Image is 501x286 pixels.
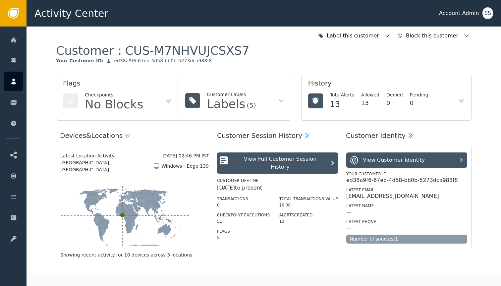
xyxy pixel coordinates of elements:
div: [DATE] 02:46 PM IST [161,152,209,159]
div: ed38a9f6-67ed-4d58-bb0b-5273dca988f8 [114,58,212,64]
div: — [346,209,352,215]
div: Denied [386,91,403,98]
div: Your Customer ID [346,171,467,177]
div: [DATE] to present [217,184,338,192]
span: Activity Center [34,6,108,21]
div: 0 [410,98,428,107]
div: 0 [386,98,403,107]
div: Total Alerts [330,91,354,98]
label: Flags [217,229,230,234]
div: Your Customer ID : [56,58,103,64]
label: Checkpoint Executions [217,213,270,217]
div: View Full Customer Session History [234,155,327,171]
div: Showing recent activity for 10 devices across 3 locations [60,252,209,258]
div: Customer Identity [346,131,406,141]
div: 5 [217,235,270,241]
div: 13 [279,218,338,224]
div: Checkpoints [85,91,143,98]
div: History [308,78,465,91]
div: Customer Labels [207,91,256,98]
button: SS [482,7,493,19]
div: — [346,225,352,231]
button: Label this customer [316,29,392,43]
div: Number of sources: 1 [346,235,467,244]
button: View Full Customer Session History [217,152,338,174]
label: Total Transactions Value [279,197,338,201]
div: 51 [217,218,270,224]
div: Latest Name [346,203,467,209]
div: Label this customer [327,32,381,40]
button: View Customer Identity [346,152,467,168]
div: Latest Location Activity: [60,152,161,159]
div: Block this customer [406,32,460,40]
label: Customer Lifetime [217,178,258,183]
div: 13 [330,98,354,110]
div: Allowed [361,91,379,98]
div: Account Admin [439,9,479,17]
div: Latest Email [346,187,467,193]
div: View Customer Identity [363,156,425,164]
div: $0.00 [279,202,338,208]
div: Latest Phone [346,219,467,225]
div: Windows - Edge 139 [161,163,209,170]
div: No Blocks [85,98,143,110]
div: 13 [361,98,379,107]
label: Alerts Created [279,213,313,217]
div: Devices & Locations [60,131,123,141]
div: 0 [217,202,270,208]
div: Flags [63,78,172,91]
button: Block this customer [396,29,472,43]
div: Labels [207,98,246,110]
div: Pending [410,91,428,98]
div: [EMAIL_ADDRESS][DOMAIN_NAME] [346,193,439,200]
label: Transactions [217,197,248,201]
div: CUS-M7NHVUJCSXS7 [125,43,249,58]
div: Customer : [56,43,250,58]
span: [GEOGRAPHIC_DATA], [GEOGRAPHIC_DATA] [60,159,153,173]
div: Customer Session History [217,131,302,141]
div: (5) [247,102,256,109]
div: ed38a9f6-67ed-4d58-bb0b-5273dca988f8 [346,177,458,184]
